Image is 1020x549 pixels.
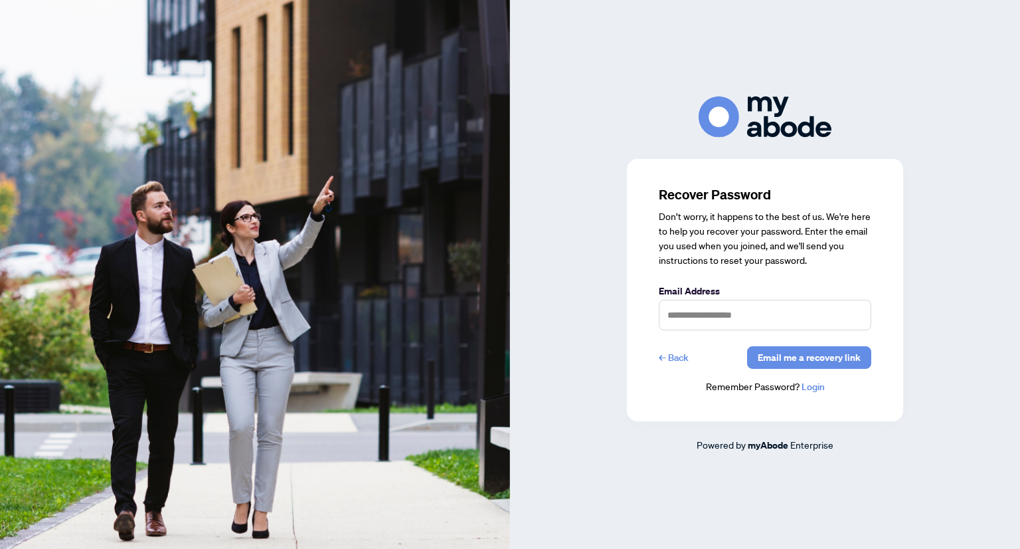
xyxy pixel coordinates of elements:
[758,347,861,368] span: Email me a recovery link
[748,438,788,453] a: myAbode
[659,350,665,365] span: ←
[659,346,689,369] a: ←Back
[659,185,871,204] h3: Recover Password
[697,439,746,451] span: Powered by
[699,96,831,137] img: ma-logo
[747,346,871,369] button: Email me a recovery link
[659,209,871,268] div: Don’t worry, it happens to the best of us. We're here to help you recover your password. Enter th...
[659,284,871,298] label: Email Address
[790,439,833,451] span: Enterprise
[659,380,871,395] div: Remember Password?
[802,381,825,393] a: Login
